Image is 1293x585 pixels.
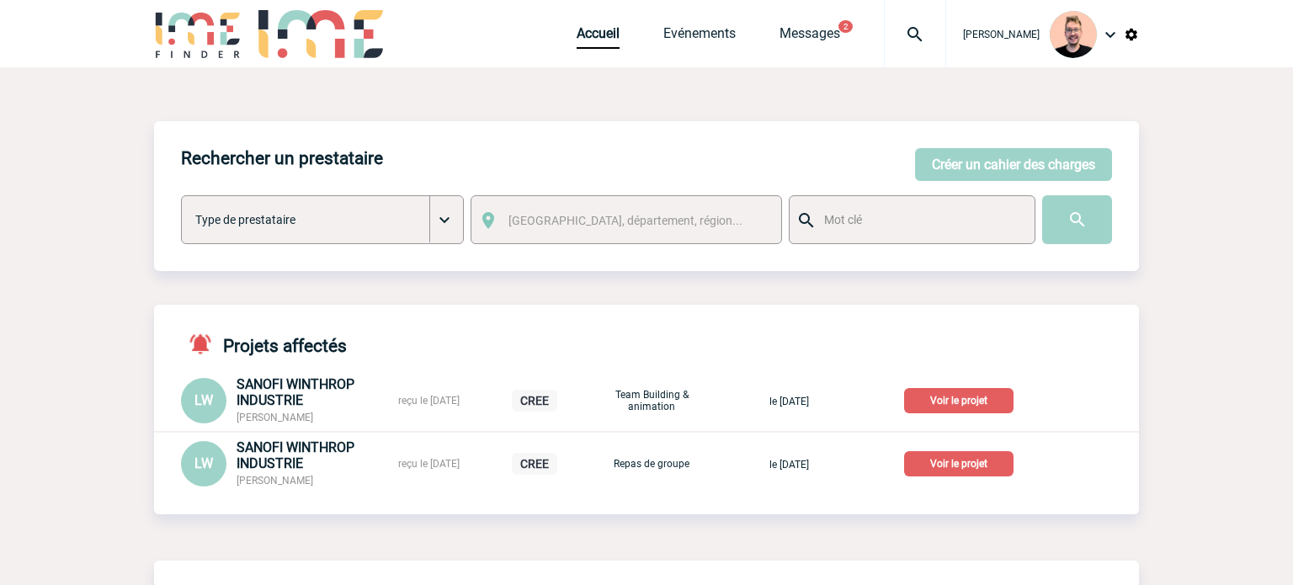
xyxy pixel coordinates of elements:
p: CREE [512,390,557,412]
input: Submit [1042,195,1112,244]
span: reçu le [DATE] [398,458,460,470]
span: [GEOGRAPHIC_DATA], département, région... [508,214,742,227]
span: le [DATE] [769,396,809,407]
p: CREE [512,453,557,475]
a: Accueil [577,25,620,49]
span: SANOFI WINTHROP INDUSTRIE [237,439,354,471]
a: Messages [780,25,840,49]
span: [PERSON_NAME] [237,475,313,487]
a: Voir le projet [904,455,1020,471]
span: le [DATE] [769,459,809,471]
p: Repas de groupe [609,458,694,470]
span: [PERSON_NAME] [237,412,313,423]
h4: Rechercher un prestataire [181,148,383,168]
span: LW [194,455,213,471]
p: Voir le projet [904,388,1014,413]
p: Team Building & animation [609,389,694,412]
button: 2 [838,20,853,33]
a: Voir le projet [904,391,1020,407]
img: IME-Finder [154,10,242,58]
input: Mot clé [820,209,1019,231]
span: SANOFI WINTHROP INDUSTRIE [237,376,354,408]
img: notifications-active-24-px-r.png [188,332,223,356]
span: LW [194,392,213,408]
span: reçu le [DATE] [398,395,460,407]
a: Evénements [663,25,736,49]
p: Voir le projet [904,451,1014,476]
h4: Projets affectés [181,332,347,356]
span: [PERSON_NAME] [963,29,1040,40]
img: 129741-1.png [1050,11,1097,58]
